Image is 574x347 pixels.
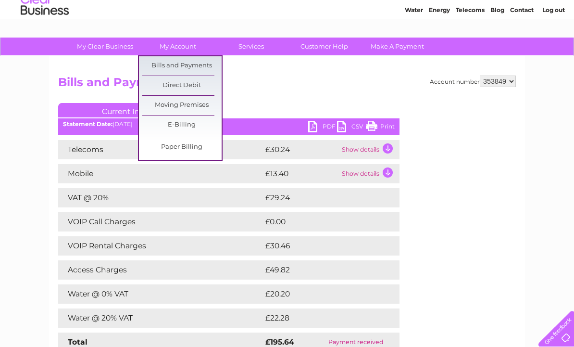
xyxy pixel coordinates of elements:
[285,38,364,55] a: Customer Help
[58,260,263,280] td: Access Charges
[58,76,516,94] h2: Bills and Payments
[339,164,399,183] td: Show details
[58,284,263,304] td: Water @ 0% VAT
[58,140,263,159] td: Telecoms
[65,38,145,55] a: My Clear Business
[366,121,395,135] a: Print
[263,164,339,183] td: £13.40
[358,38,437,55] a: Make A Payment
[58,188,263,207] td: VAT @ 20%
[490,41,504,48] a: Blog
[263,140,339,159] td: £30.24
[393,5,459,17] a: 0333 014 3131
[542,41,565,48] a: Log out
[308,121,337,135] a: PDF
[142,76,222,95] a: Direct Debit
[20,25,69,54] img: logo.png
[263,236,381,256] td: £30.46
[405,41,423,48] a: Water
[58,164,263,183] td: Mobile
[58,212,263,231] td: VOIP Call Charges
[337,121,366,135] a: CSV
[68,337,87,347] strong: Total
[510,41,534,48] a: Contact
[61,5,515,47] div: Clear Business is a trading name of Verastar Limited (registered in [GEOGRAPHIC_DATA] No. 3667643...
[263,188,380,207] td: £29.24
[339,140,399,159] td: Show details
[430,76,516,87] div: Account number
[263,308,380,328] td: £22.28
[263,212,377,231] td: £0.00
[58,236,263,256] td: VOIP Rental Charges
[429,41,450,48] a: Energy
[142,96,222,115] a: Moving Premises
[58,121,399,128] div: [DATE]
[212,38,291,55] a: Services
[263,284,380,304] td: £20.20
[63,120,112,128] b: Statement Date:
[58,103,202,117] a: Current Invoice
[142,138,222,157] a: Paper Billing
[142,116,222,135] a: E-Billing
[456,41,485,48] a: Telecoms
[263,260,380,280] td: £49.82
[138,38,218,55] a: My Account
[142,56,222,76] a: Bills and Payments
[265,337,294,347] strong: £195.64
[58,308,263,328] td: Water @ 20% VAT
